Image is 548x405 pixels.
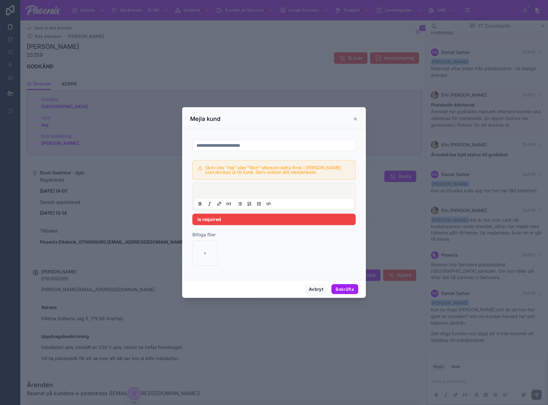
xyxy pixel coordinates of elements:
h5: Skriv inte "Hej" eller "Mvh" eftersom detta finns i mejl-mallen som skickas ut till kund. Skriv e... [205,166,350,174]
button: Bekräfta [331,284,358,294]
div: is required [192,214,356,225]
span: Bifoga filer [192,232,216,237]
button: Avbryt [305,284,328,294]
h3: Mejla kund [190,115,220,123]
